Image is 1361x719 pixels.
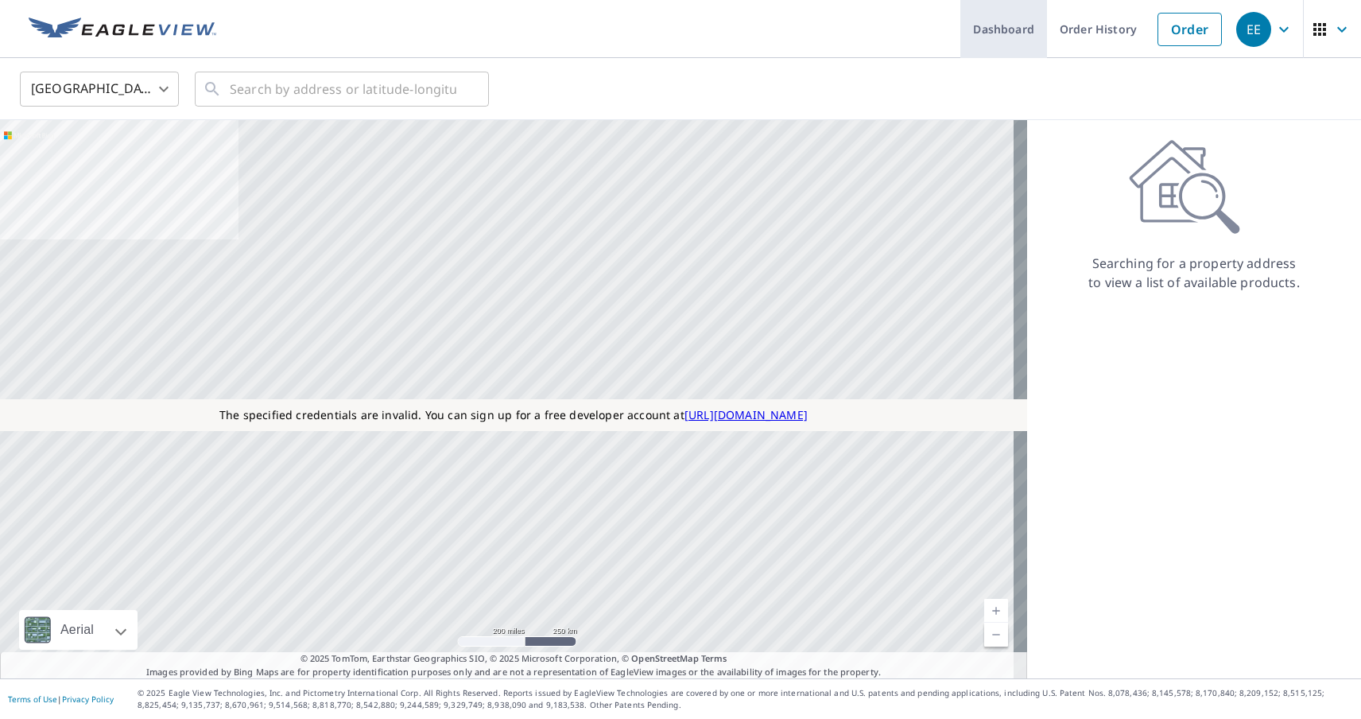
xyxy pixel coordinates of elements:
a: Privacy Policy [62,694,114,705]
p: | [8,694,114,704]
a: Current Level 5, Zoom Out [984,623,1008,647]
div: [GEOGRAPHIC_DATA] [20,67,179,111]
div: Aerial [19,610,138,650]
img: EV Logo [29,17,216,41]
a: OpenStreetMap [631,652,698,664]
a: Terms [701,652,727,664]
a: Order [1157,13,1222,46]
a: Current Level 5, Zoom In [984,599,1008,623]
p: © 2025 Eagle View Technologies, Inc. and Pictometry International Corp. All Rights Reserved. Repo... [138,687,1353,711]
div: Aerial [56,610,99,650]
input: Search by address or latitude-longitude [230,67,456,111]
div: EE [1236,12,1271,47]
a: [URL][DOMAIN_NAME] [684,407,808,422]
p: Searching for a property address to view a list of available products. [1088,254,1301,292]
a: Terms of Use [8,694,57,705]
span: © 2025 TomTom, Earthstar Geographics SIO, © 2025 Microsoft Corporation, © [301,652,727,666]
